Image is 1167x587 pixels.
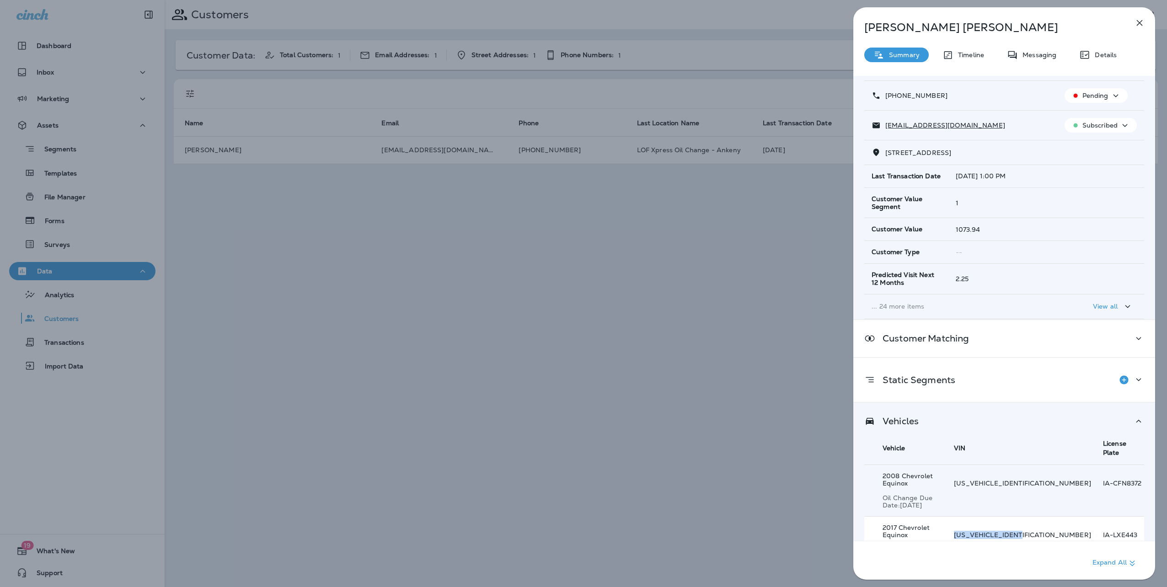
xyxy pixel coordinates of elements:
[1089,555,1141,571] button: Expand All
[1092,558,1138,569] p: Expand All
[1103,480,1144,487] p: IA-CFN8372
[883,524,942,539] p: 2017
[1103,439,1126,457] span: License Plate
[1065,88,1128,103] button: Pending
[956,275,969,283] span: 2.25
[885,149,951,157] span: [STREET_ADDRESS]
[872,172,941,180] span: Last Transaction Date
[872,271,941,287] span: Predicted Visit Next 12 Months
[872,225,922,233] span: Customer Value
[864,21,1114,34] p: [PERSON_NAME] [PERSON_NAME]
[872,303,1050,310] p: ... 24 more items
[1082,92,1108,99] p: Pending
[872,248,920,256] span: Customer Type
[1090,51,1117,59] p: Details
[954,444,965,452] span: VIN
[1082,122,1118,129] p: Subscribed
[883,531,908,539] span: Equinox
[956,172,1006,180] span: [DATE] 1:00 PM
[902,472,933,480] span: Chevrolet
[1089,298,1137,315] button: View all
[1103,531,1144,539] p: IA-LXE443
[875,335,969,342] p: Customer Matching
[1065,118,1137,133] button: Subscribed
[1115,371,1133,389] button: Add to Static Segment
[1093,303,1118,310] p: View all
[875,376,955,384] p: Static Segments
[956,248,962,256] span: --
[883,494,942,509] p: Oil Change Due Date: [DATE]
[953,51,984,59] p: Timeline
[1018,51,1056,59] p: Messaging
[899,523,930,532] span: Chevrolet
[954,480,1091,487] p: [US_VEHICLE_IDENTIFICATION_NUMBER]
[875,417,919,425] p: Vehicles
[883,444,905,452] span: Vehicle
[881,122,1005,129] p: [EMAIL_ADDRESS][DOMAIN_NAME]
[883,472,942,487] p: 2008
[883,479,908,487] span: Equinox
[954,531,1091,539] p: [US_VEHICLE_IDENTIFICATION_NUMBER]
[956,199,958,207] span: 1
[872,195,941,211] span: Customer Value Segment
[884,51,920,59] p: Summary
[881,92,948,99] p: [PHONE_NUMBER]
[956,225,980,234] span: 1073.94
